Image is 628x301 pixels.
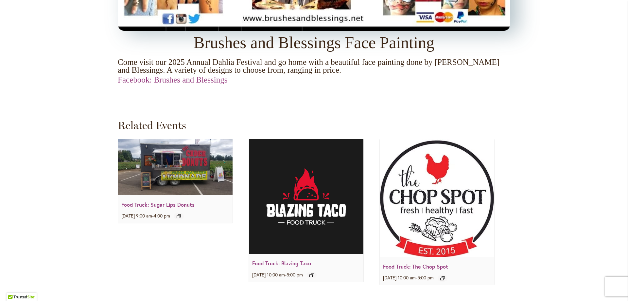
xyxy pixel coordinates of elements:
span: [DATE] 10:00 am [252,272,285,278]
a: Facebook: Brushes and Blessings [118,75,227,84]
h2: Related Events [118,117,510,134]
p: Come visit our 2025 Annual Dahlia Festival and go home with a beautiful face painting done by [PE... [118,58,510,74]
img: The Chop Spot PDX [380,139,494,257]
iframe: Launch Accessibility Center [5,278,23,296]
span: 5:00 pm [287,272,303,278]
a: Food Truck: Sugar Lips Donuts [121,201,195,208]
div: - [380,259,494,285]
p: Brushes and Blessings Face Painting [118,39,510,47]
span: [DATE] 10:00 am [383,274,416,281]
img: Blazing Taco Food Truck [249,139,363,254]
span: [DATE] 9:00 am [121,213,152,219]
span: 5:00 pm [417,274,434,281]
div: - [118,197,233,223]
div: - [249,256,363,282]
a: Food Truck: Blazing Taco [252,260,311,267]
span: 4:00 pm [154,213,170,219]
img: Food Truck: Sugar Lips Apple Cider Donuts [118,139,233,195]
a: Food Truck: The Chop Spot [383,263,448,270]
